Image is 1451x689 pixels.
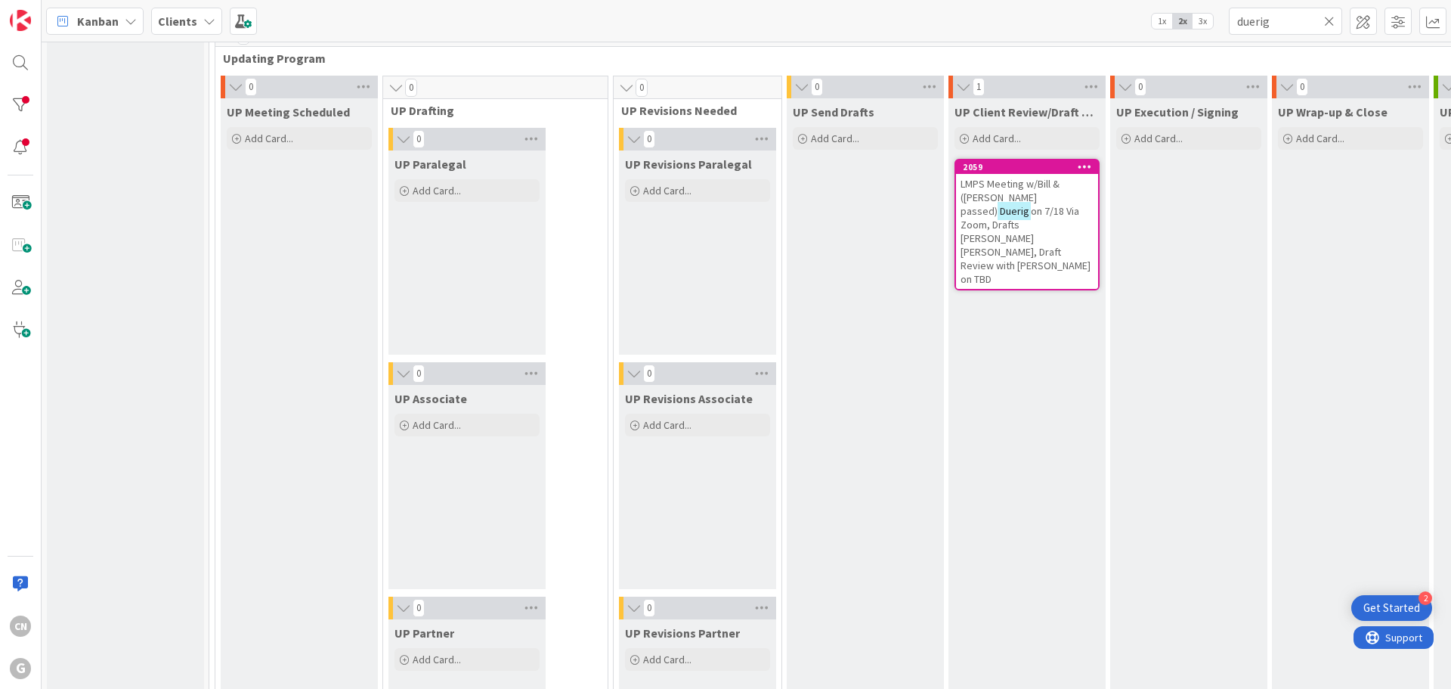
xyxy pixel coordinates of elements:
[413,184,461,197] span: Add Card...
[811,132,859,145] span: Add Card...
[625,391,753,406] span: UP Revisions Associate
[413,418,461,432] span: Add Card...
[1172,14,1193,29] span: 2x
[625,157,752,172] span: UP Revisions Paralegal
[625,625,740,641] span: UP Revisions Partner
[391,103,589,118] span: UP Drafting
[1229,8,1342,35] input: Quick Filter...
[158,14,197,29] b: Clients
[245,132,293,145] span: Add Card...
[1296,78,1308,96] span: 0
[643,365,655,383] span: 0
[413,130,425,148] span: 0
[77,12,119,30] span: Kanban
[405,79,417,97] span: 0
[394,625,454,641] span: UP Partner
[956,160,1098,289] div: 2059LMPS Meeting w/Bill & ([PERSON_NAME] passed)Duerigon 7/18 Via Zoom, Drafts [PERSON_NAME] [PER...
[643,418,691,432] span: Add Card...
[1351,595,1432,621] div: Open Get Started checklist, remaining modules: 2
[956,160,1098,174] div: 2059
[1116,104,1239,119] span: UP Execution / Signing
[1296,132,1344,145] span: Add Card...
[1419,591,1432,605] div: 2
[10,616,31,637] div: CN
[245,78,257,96] span: 0
[413,653,461,666] span: Add Card...
[1134,132,1183,145] span: Add Card...
[998,202,1031,219] mark: Duerig
[954,159,1100,290] a: 2059LMPS Meeting w/Bill & ([PERSON_NAME] passed)Duerigon 7/18 Via Zoom, Drafts [PERSON_NAME] [PER...
[227,104,350,119] span: UP Meeting Scheduled
[954,104,1100,119] span: UP Client Review/Draft Review Meeting
[10,658,31,679] div: G
[643,653,691,666] span: Add Card...
[811,78,823,96] span: 0
[643,599,655,617] span: 0
[643,184,691,197] span: Add Card...
[1278,104,1388,119] span: UP Wrap-up & Close
[413,599,425,617] span: 0
[32,2,69,20] span: Support
[963,162,1098,172] div: 2059
[1134,78,1146,96] span: 0
[621,103,763,118] span: UP Revisions Needed
[643,130,655,148] span: 0
[636,79,648,97] span: 0
[394,157,466,172] span: UP Paralegal
[961,204,1091,286] span: on 7/18 Via Zoom, Drafts [PERSON_NAME] [PERSON_NAME], Draft Review with [PERSON_NAME] on TBD
[10,10,31,31] img: Visit kanbanzone.com
[1363,601,1420,616] div: Get Started
[1152,14,1172,29] span: 1x
[973,132,1021,145] span: Add Card...
[394,391,467,406] span: UP Associate
[973,78,985,96] span: 1
[961,177,1060,218] span: LMPS Meeting w/Bill & ([PERSON_NAME] passed)
[413,365,425,383] span: 0
[793,104,874,119] span: UP Send Drafts
[1193,14,1213,29] span: 3x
